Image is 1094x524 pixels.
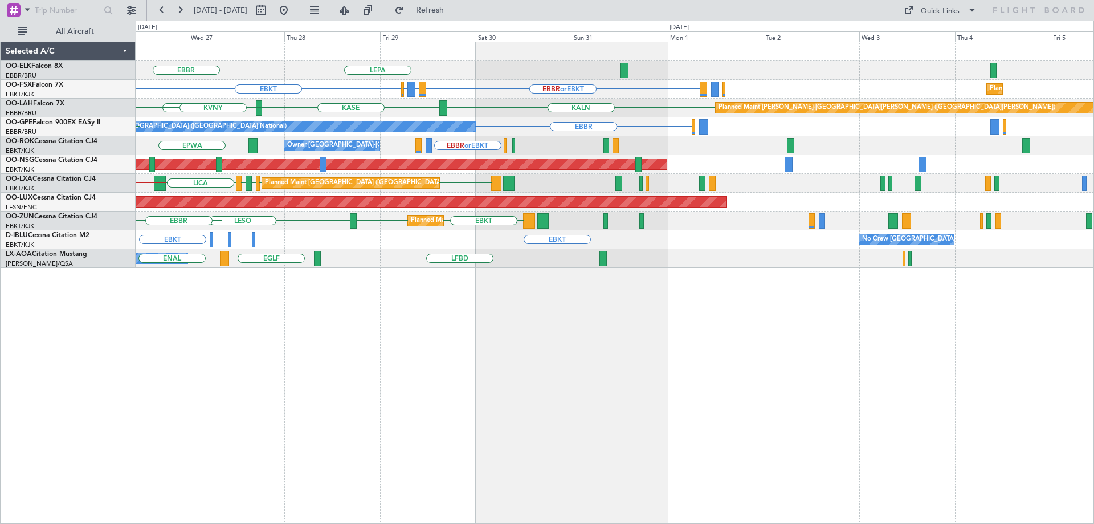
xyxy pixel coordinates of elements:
[6,232,89,239] a: D-IBLUCessna Citation M2
[719,99,1055,116] div: Planned Maint [PERSON_NAME]-[GEOGRAPHIC_DATA][PERSON_NAME] ([GEOGRAPHIC_DATA][PERSON_NAME])
[6,119,32,126] span: OO-GPE
[921,6,960,17] div: Quick Links
[955,31,1051,42] div: Thu 4
[380,31,476,42] div: Fri 29
[476,31,572,42] div: Sat 30
[194,5,247,15] span: [DATE] - [DATE]
[406,6,454,14] span: Refresh
[13,22,124,40] button: All Aircraft
[6,100,33,107] span: OO-LAH
[6,241,34,249] a: EBKT/KJK
[6,82,63,88] a: OO-FSXFalcon 7X
[6,232,28,239] span: D-IBLU
[35,2,100,19] input: Trip Number
[287,137,441,154] div: Owner [GEOGRAPHIC_DATA]-[GEOGRAPHIC_DATA]
[6,213,97,220] a: OO-ZUNCessna Citation CJ4
[6,63,31,70] span: OO-ELK
[265,174,471,192] div: Planned Maint [GEOGRAPHIC_DATA] ([GEOGRAPHIC_DATA] National)
[6,259,73,268] a: [PERSON_NAME]/QSA
[6,147,34,155] a: EBKT/KJK
[670,23,689,33] div: [DATE]
[6,184,34,193] a: EBKT/KJK
[6,100,64,107] a: OO-LAHFalcon 7X
[6,165,34,174] a: EBKT/KJK
[284,31,380,42] div: Thu 28
[6,157,34,164] span: OO-NSG
[859,31,955,42] div: Wed 3
[96,118,287,135] div: No Crew [GEOGRAPHIC_DATA] ([GEOGRAPHIC_DATA] National)
[764,31,859,42] div: Tue 2
[862,231,1053,248] div: No Crew [GEOGRAPHIC_DATA] ([GEOGRAPHIC_DATA] National)
[898,1,982,19] button: Quick Links
[6,194,96,201] a: OO-LUXCessna Citation CJ4
[6,222,34,230] a: EBKT/KJK
[6,71,36,80] a: EBBR/BRU
[6,63,63,70] a: OO-ELKFalcon 8X
[93,31,189,42] div: Tue 26
[572,31,667,42] div: Sun 31
[6,203,37,212] a: LFSN/ENC
[6,213,34,220] span: OO-ZUN
[6,138,97,145] a: OO-ROKCessna Citation CJ4
[138,23,157,33] div: [DATE]
[6,194,32,201] span: OO-LUX
[6,109,36,117] a: EBBR/BRU
[6,90,34,99] a: EBKT/KJK
[6,119,100,126] a: OO-GPEFalcon 900EX EASy II
[6,128,36,136] a: EBBR/BRU
[6,251,87,258] a: LX-AOACitation Mustang
[6,251,32,258] span: LX-AOA
[6,176,32,182] span: OO-LXA
[189,31,284,42] div: Wed 27
[6,157,97,164] a: OO-NSGCessna Citation CJ4
[30,27,120,35] span: All Aircraft
[411,212,544,229] div: Planned Maint Kortrijk-[GEOGRAPHIC_DATA]
[6,176,96,182] a: OO-LXACessna Citation CJ4
[6,82,32,88] span: OO-FSX
[389,1,458,19] button: Refresh
[668,31,764,42] div: Mon 1
[6,138,34,145] span: OO-ROK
